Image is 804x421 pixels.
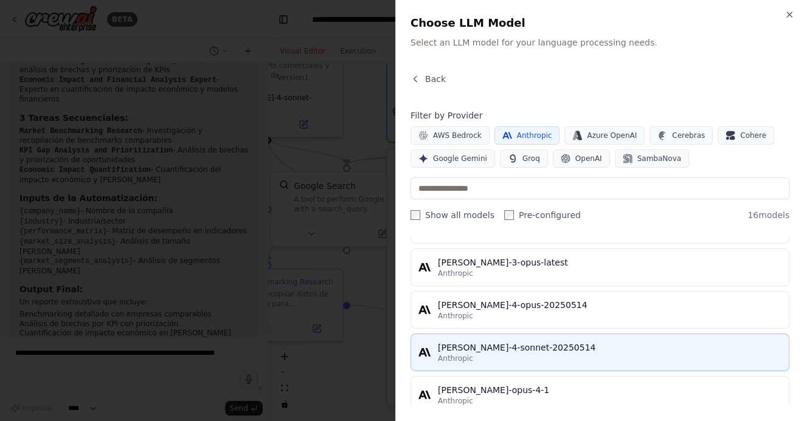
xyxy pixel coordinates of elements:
[587,131,637,140] span: Azure OpenAI
[438,396,473,406] span: Anthropic
[411,73,446,85] button: Back
[500,149,548,168] button: Groq
[672,131,705,140] span: Cerebras
[504,209,581,221] label: Pre-configured
[553,149,610,168] button: OpenAI
[411,149,495,168] button: Google Gemini
[504,210,514,220] input: Pre-configured
[438,341,781,354] div: [PERSON_NAME]-4-sonnet-20250514
[411,291,789,329] button: [PERSON_NAME]-4-opus-20250514Anthropic
[411,15,789,32] h2: Choose LLM Model
[433,154,487,163] span: Google Gemini
[433,131,482,140] span: AWS Bedrock
[438,384,781,396] div: [PERSON_NAME]-opus-4-1
[411,210,420,220] input: Show all models
[411,248,789,286] button: [PERSON_NAME]-3-opus-latestAnthropic
[438,299,781,311] div: [PERSON_NAME]-4-opus-20250514
[411,209,494,221] label: Show all models
[425,73,446,85] span: Back
[575,154,602,163] span: OpenAI
[564,126,645,145] button: Azure OpenAI
[411,334,789,371] button: [PERSON_NAME]-4-sonnet-20250514Anthropic
[522,154,540,163] span: Groq
[517,131,552,140] span: Anthropic
[747,209,789,221] span: 16 models
[718,126,774,145] button: Cohere
[650,126,713,145] button: Cerebras
[438,256,781,269] div: [PERSON_NAME]-3-opus-latest
[740,131,766,140] span: Cohere
[615,149,689,168] button: SambaNova
[438,311,473,321] span: Anthropic
[494,126,560,145] button: Anthropic
[411,126,490,145] button: AWS Bedrock
[438,354,473,363] span: Anthropic
[411,376,789,414] button: [PERSON_NAME]-opus-4-1Anthropic
[637,154,681,163] span: SambaNova
[438,269,473,278] span: Anthropic
[411,109,789,122] h4: Filter by Provider
[411,36,789,49] p: Select an LLM model for your language processing needs.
